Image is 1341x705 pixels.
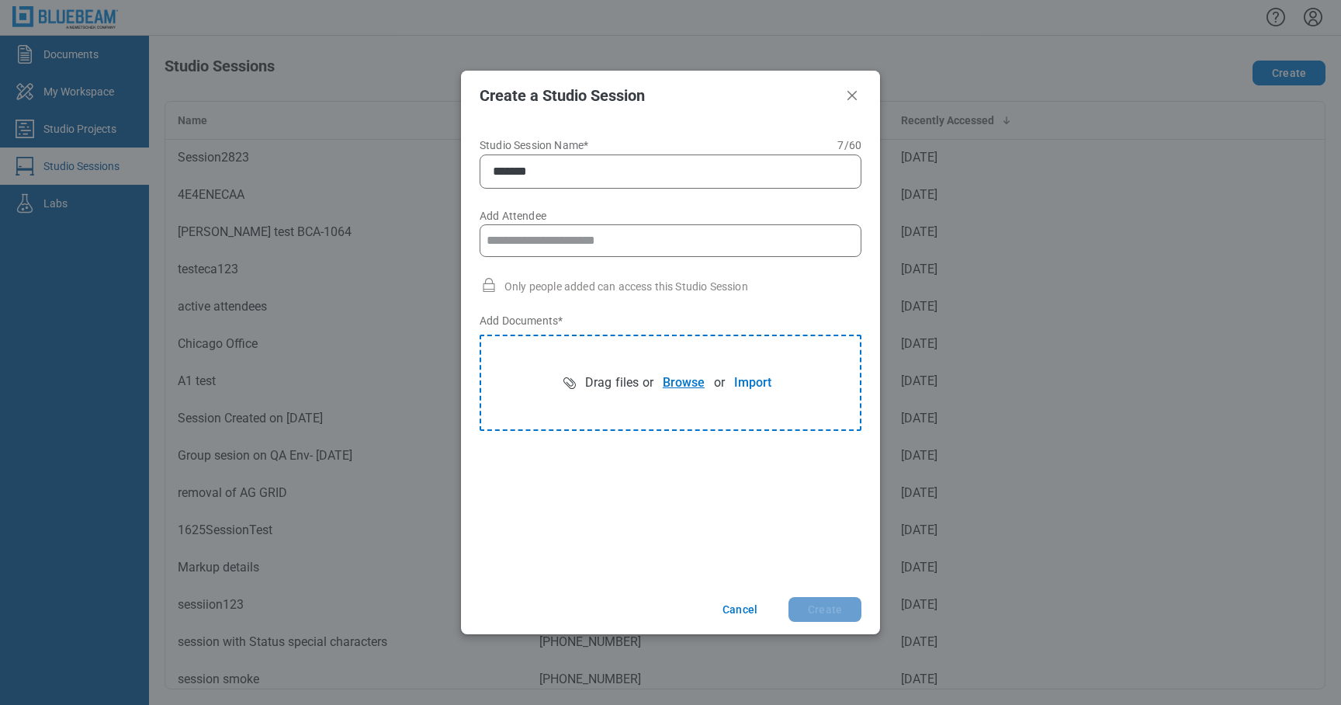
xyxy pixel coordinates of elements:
[714,367,781,398] div: or
[788,597,861,622] button: Create
[704,597,776,622] button: Cancel
[480,210,861,276] label: Add Attendee
[837,139,861,151] span: 7 / 60
[487,225,854,256] input: Add Attendee
[653,367,714,398] button: Browse
[480,276,861,294] div: Only people added can access this Studio Session
[843,86,861,105] button: Close
[725,367,781,398] button: Import
[480,87,837,104] h2: Create a Studio Session
[480,139,588,151] span: Studio Session Name*
[585,374,653,391] span: Drag files or
[480,313,861,328] label: Add Documents *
